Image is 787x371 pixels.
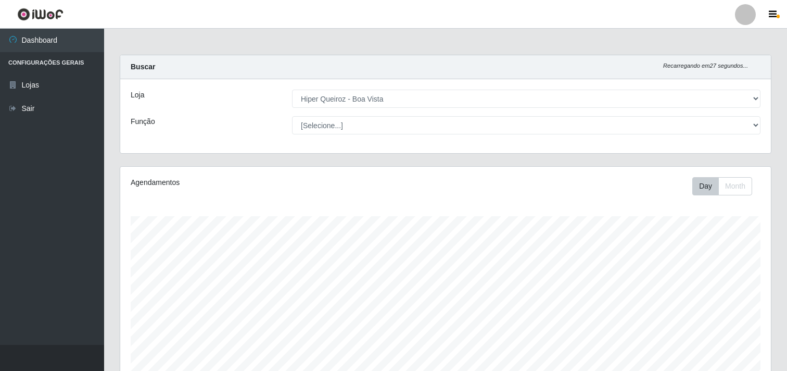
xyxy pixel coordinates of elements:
div: Agendamentos [131,177,384,188]
label: Função [131,116,155,127]
button: Month [718,177,752,195]
div: Toolbar with button groups [692,177,760,195]
button: Day [692,177,719,195]
img: CoreUI Logo [17,8,64,21]
i: Recarregando em 27 segundos... [663,63,748,69]
strong: Buscar [131,63,155,71]
label: Loja [131,90,144,101]
div: First group [692,177,752,195]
